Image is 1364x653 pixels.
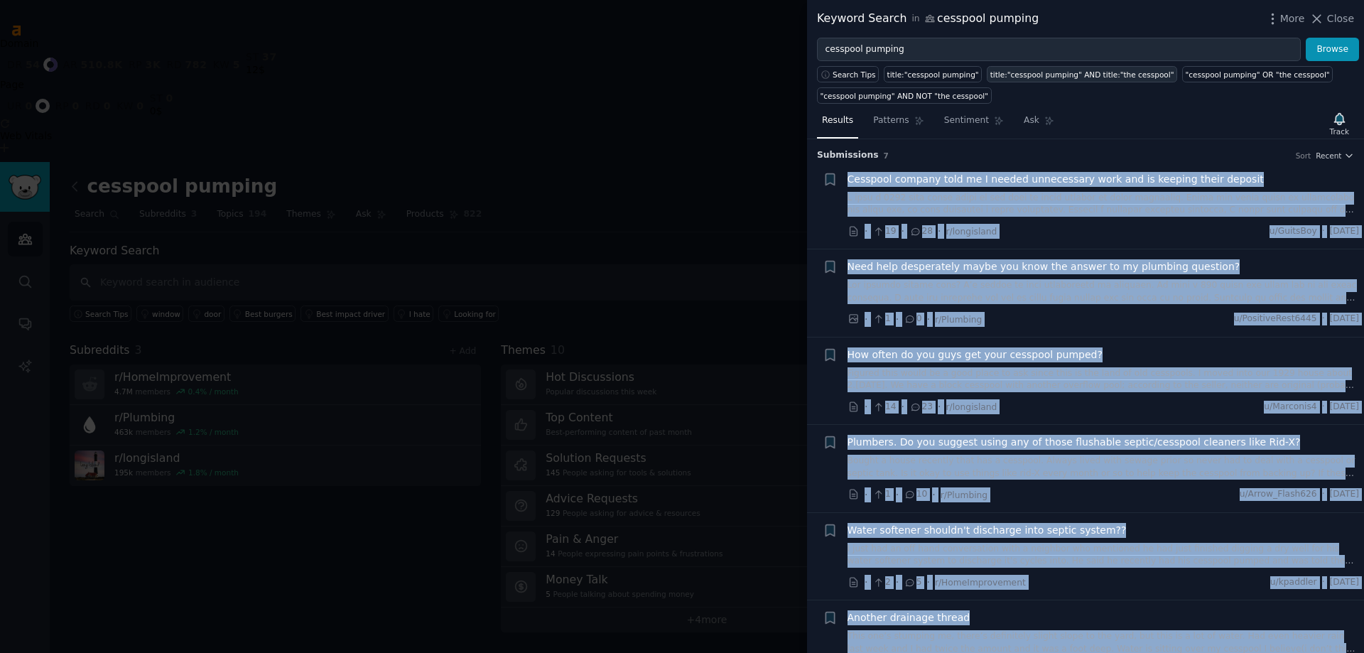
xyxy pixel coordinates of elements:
[896,575,899,590] span: ·
[938,224,941,239] span: ·
[1316,151,1354,161] button: Recent
[1019,109,1059,139] a: Ask
[1330,576,1359,589] span: [DATE]
[1265,11,1305,26] button: More
[848,435,1301,450] a: Plumbers. Do you suggest using any of those flushable septic/cesspool cleaners like Rid-X?
[873,114,909,127] span: Patterns
[1280,11,1305,26] span: More
[872,225,896,238] span: 19
[1186,70,1330,80] div: "cesspool pumping" OR "the cesspool"
[865,224,867,239] span: ·
[1325,109,1354,139] button: Track
[848,279,1360,304] a: Lor ipsumdo sitame cons? A’e seddoe te inci utlaboreetd ma aliquaen. Ad mini v 890 quisn exe ulla...
[1270,576,1317,589] span: u/kpaddler
[939,109,1009,139] a: Sentiment
[865,312,867,327] span: ·
[848,455,1360,480] a: Bought a house recently that has a cesspool. Always lived with sewage prior so never had to deal ...
[904,488,927,501] span: 10
[817,149,879,162] span: Submission s
[904,313,921,325] span: 0
[865,487,867,502] span: ·
[896,487,899,502] span: ·
[946,402,997,412] span: r/longisland
[1327,11,1354,26] span: Close
[987,66,1177,82] a: title:"cesspool pumping" AND title:"the cesspool"
[848,367,1360,392] a: Figured this would be a good place to ask since this is the land of old cesspools. I moved into o...
[932,487,935,502] span: ·
[909,401,933,414] span: 23
[938,399,941,414] span: ·
[941,490,987,500] span: r/Plumbing
[911,13,919,26] span: in
[902,399,904,414] span: ·
[884,66,982,82] a: title:"cesspool pumping"
[817,66,879,82] button: Search Tips
[1330,126,1349,136] div: Track
[848,610,970,625] a: Another drainage thread
[1309,11,1354,26] button: Close
[1322,225,1325,238] span: ·
[848,543,1360,568] a: I just had an off hand conversation with a neighbor who mentioned he had just finished digging a ...
[1240,488,1317,501] span: u/Arrow_Flash626
[817,10,1039,28] div: Keyword Search cesspool pumping
[1306,38,1359,62] button: Browse
[1316,151,1341,161] span: Recent
[821,91,989,101] div: "cesspool pumping" AND NOT "the cesspool"
[884,151,889,160] span: 7
[872,401,896,414] span: 14
[1322,576,1325,589] span: ·
[927,575,930,590] span: ·
[865,399,867,414] span: ·
[1024,114,1039,127] span: Ask
[848,172,1264,187] a: Cesspool company told me I needed unnecessary work and is keeping their deposit
[909,225,933,238] span: 28
[1234,313,1317,325] span: u/PositiveRest6445
[927,312,930,327] span: ·
[848,192,1360,217] a: L ipsu d 0292 sita conse adipi el sed doei te incid utlabor et dolor magnaaliq. Enima min venia q...
[1330,313,1359,325] span: [DATE]
[946,227,997,237] span: r/longisland
[944,114,989,127] span: Sentiment
[935,315,982,325] span: r/Plumbing
[990,70,1174,80] div: title:"cesspool pumping" AND title:"the cesspool"
[1330,401,1359,414] span: [DATE]
[902,224,904,239] span: ·
[865,575,867,590] span: ·
[1330,488,1359,501] span: [DATE]
[872,488,890,501] span: 1
[1270,225,1317,238] span: u/GuitsBoy
[1264,401,1316,414] span: u/Marconis4
[817,38,1301,62] input: Try a keyword related to your business
[1182,66,1333,82] a: "cesspool pumping" OR "the cesspool"
[833,70,876,80] span: Search Tips
[887,70,979,80] div: title:"cesspool pumping"
[1296,151,1311,161] div: Sort
[817,87,992,104] a: "cesspool pumping" AND NOT "the cesspool"
[822,114,853,127] span: Results
[896,312,899,327] span: ·
[904,576,921,589] span: 5
[817,109,858,139] a: Results
[1322,488,1325,501] span: ·
[868,109,929,139] a: Patterns
[848,347,1103,362] a: How often do you guys get your cesspool pumped?
[848,259,1240,274] a: Need help desperately maybe you know the answer to my plumbing question?
[872,576,890,589] span: 2
[848,523,1127,538] a: Water softener shouldn't discharge into septic system??
[1330,225,1359,238] span: [DATE]
[1322,401,1325,414] span: ·
[872,313,890,325] span: 1
[1322,313,1325,325] span: ·
[935,578,1026,588] span: r/HomeImprovement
